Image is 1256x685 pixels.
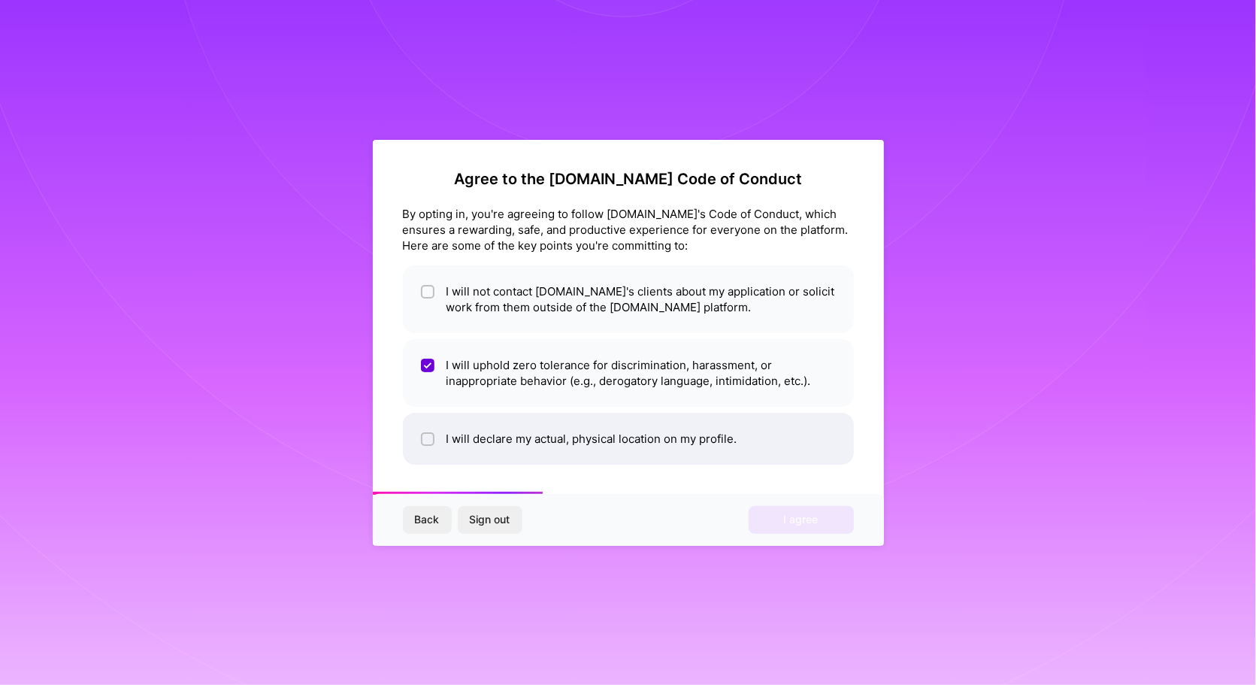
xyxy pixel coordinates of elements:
[403,265,854,333] li: I will not contact [DOMAIN_NAME]'s clients about my application or solicit work from them outside...
[403,339,854,407] li: I will uphold zero tolerance for discrimination, harassment, or inappropriate behavior (e.g., der...
[470,512,510,527] span: Sign out
[403,206,854,253] div: By opting in, you're agreeing to follow [DOMAIN_NAME]'s Code of Conduct, which ensures a rewardin...
[415,512,440,527] span: Back
[403,506,452,533] button: Back
[403,413,854,465] li: I will declare my actual, physical location on my profile.
[458,506,522,533] button: Sign out
[403,170,854,188] h2: Agree to the [DOMAIN_NAME] Code of Conduct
